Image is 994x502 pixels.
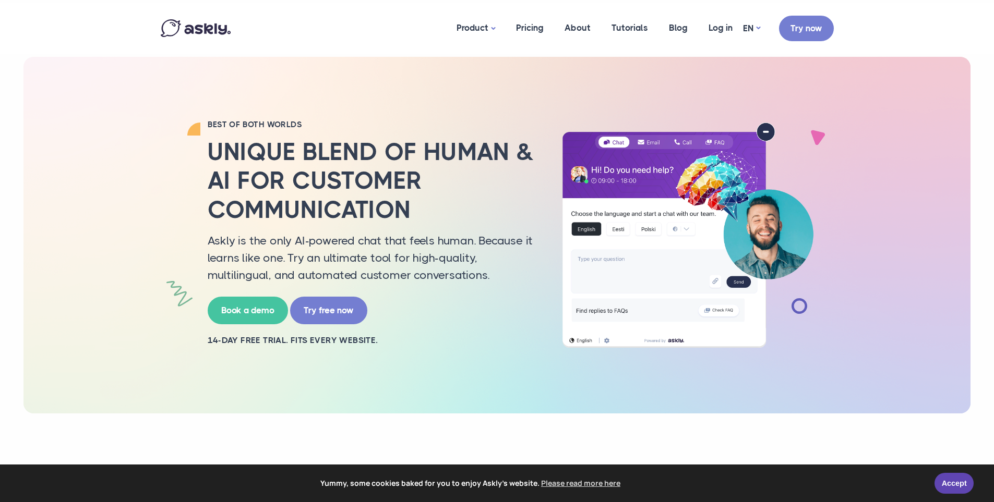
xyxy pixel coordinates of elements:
a: Blog [658,3,698,53]
a: Accept [935,473,974,494]
iframe: Askly chat [960,416,986,468]
a: learn more about cookies [540,475,622,491]
a: Book a demo [208,297,288,324]
h2: 14-day free trial. Fits every website. [208,335,536,346]
img: Askly [161,19,231,37]
img: AI multilingual chat [552,123,823,348]
p: Askly is the only AI-powered chat that feels human. Because it learns like one. Try an ultimate t... [208,232,536,284]
a: Tutorials [601,3,658,53]
a: Log in [698,3,743,53]
a: Try free now [290,297,367,324]
a: Pricing [506,3,554,53]
h2: BEST OF BOTH WORLDS [208,119,536,130]
span: Yummy, some cookies baked for you to enjoy Askly's website. [15,475,927,491]
a: Try now [779,16,834,41]
a: About [554,3,601,53]
h2: Unique blend of human & AI for customer communication [208,138,536,224]
a: Product [446,3,506,54]
a: EN [743,21,760,36]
